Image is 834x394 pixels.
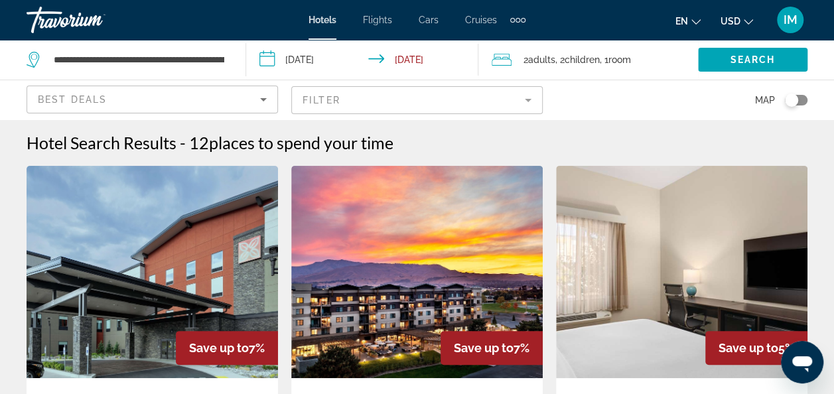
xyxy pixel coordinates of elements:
[698,48,807,72] button: Search
[189,341,249,355] span: Save up to
[176,331,278,365] div: 7%
[755,91,775,109] span: Map
[180,133,186,153] span: -
[775,94,807,106] button: Toggle map
[523,50,555,69] span: 2
[454,341,514,355] span: Save up to
[189,133,393,153] h2: 12
[419,15,439,25] a: Cars
[27,166,278,378] img: Hotel image
[363,15,392,25] a: Flights
[209,133,393,153] span: places to spend your time
[291,86,543,115] button: Filter
[773,6,807,34] button: User Menu
[246,40,479,80] button: Check-in date: Jan 1, 2026 Check-out date: Jan 4, 2026
[721,16,740,27] span: USD
[675,16,688,27] span: en
[27,133,176,153] h1: Hotel Search Results
[528,54,555,65] span: Adults
[309,15,336,25] a: Hotels
[721,11,753,31] button: Change currency
[291,166,543,378] img: Hotel image
[675,11,701,31] button: Change language
[719,341,778,355] span: Save up to
[784,13,798,27] span: IM
[556,166,807,378] img: Hotel image
[510,9,525,31] button: Extra navigation items
[781,341,823,383] iframe: Button to launch messaging window
[478,40,698,80] button: Travelers: 2 adults, 2 children
[565,54,600,65] span: Children
[600,50,631,69] span: , 1
[441,331,543,365] div: 7%
[555,50,600,69] span: , 2
[27,3,159,37] a: Travorium
[730,54,776,65] span: Search
[608,54,631,65] span: Room
[38,94,107,105] span: Best Deals
[465,15,497,25] a: Cruises
[38,92,267,107] mat-select: Sort by
[705,331,807,365] div: 5%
